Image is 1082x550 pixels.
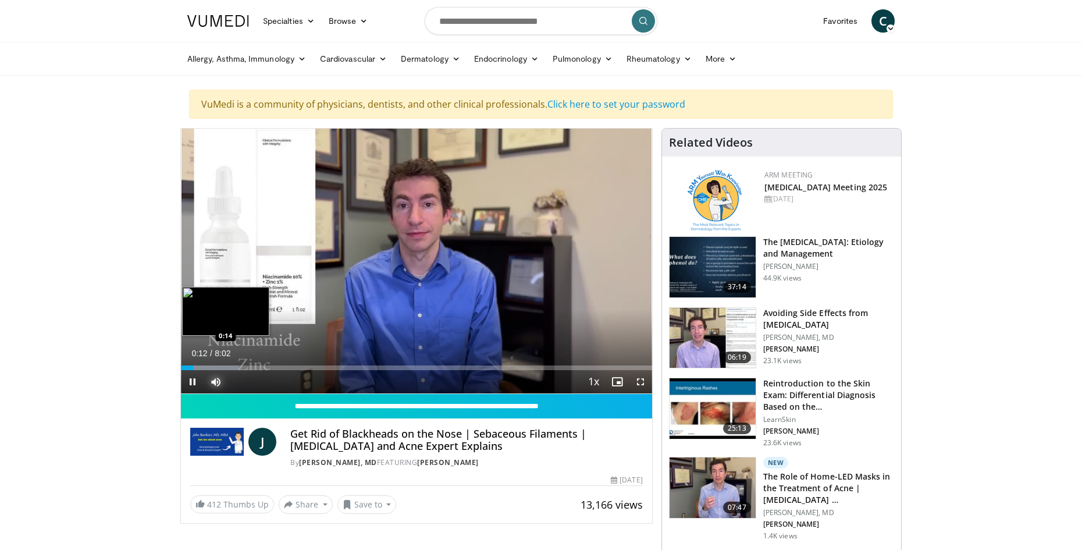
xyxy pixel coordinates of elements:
p: LearnSkin [763,415,894,424]
span: 37:14 [723,281,751,293]
div: Progress Bar [181,366,652,370]
a: [PERSON_NAME] [417,457,479,467]
button: Playback Rate [582,370,606,393]
p: [PERSON_NAME], MD [763,508,894,517]
img: VuMedi Logo [187,15,249,27]
a: 412 Thumbs Up [190,495,274,513]
img: image.jpeg [182,287,269,336]
img: 022c50fb-a848-4cac-a9d8-ea0906b33a1b.150x105_q85_crop-smart_upscale.jpg [670,378,756,439]
a: [PERSON_NAME], MD [299,457,377,467]
div: By FEATURING [290,457,642,468]
img: c5af237d-e68a-4dd3-8521-77b3daf9ece4.150x105_q85_crop-smart_upscale.jpg [670,237,756,297]
a: 06:19 Avoiding Side Effects from [MEDICAL_DATA] [PERSON_NAME], MD [PERSON_NAME] 23.1K views [669,307,894,369]
a: Browse [322,9,375,33]
span: / [210,349,212,358]
input: Search topics, interventions [425,7,657,35]
span: 13,166 views [581,498,643,512]
button: Enable picture-in-picture mode [606,370,629,393]
img: 89a28c6a-718a-466f-b4d1-7c1f06d8483b.png.150x105_q85_autocrop_double_scale_upscale_version-0.2.png [688,170,742,231]
a: Allergy, Asthma, Immunology [180,47,313,70]
video-js: Video Player [181,129,652,394]
span: 06:19 [723,352,751,363]
p: 23.1K views [763,356,802,366]
span: 07:47 [723,502,751,513]
h4: Related Videos [669,136,753,150]
img: John Barbieri, MD [190,428,244,456]
span: 8:02 [215,349,230,358]
span: 0:12 [191,349,207,358]
div: [DATE] [611,475,642,485]
div: [DATE] [764,194,892,204]
a: Click here to set your password [547,98,685,111]
p: [PERSON_NAME] [763,520,894,529]
span: 25:13 [723,423,751,434]
p: 44.9K views [763,274,802,283]
a: More [699,47,743,70]
h3: Reintroduction to the Skin Exam: Differential Diagnosis Based on the… [763,378,894,413]
a: Pulmonology [546,47,620,70]
button: Mute [204,370,227,393]
button: Save to [337,495,397,514]
p: [PERSON_NAME] [763,427,894,436]
a: C [871,9,895,33]
p: [PERSON_NAME], MD [763,333,894,342]
p: 1.4K views [763,531,798,541]
img: 6f9900f7-f6e7-4fd7-bcbb-2a1dc7b7d476.150x105_q85_crop-smart_upscale.jpg [670,308,756,368]
h4: Get Rid of Blackheads on the Nose | Sebaceous Filaments | [MEDICAL_DATA] and Acne Expert Explains [290,428,642,453]
h3: The Role of Home-LED Masks in the Treatment of Acne | [MEDICAL_DATA] … [763,471,894,506]
button: Share [279,495,333,514]
p: [PERSON_NAME] [763,345,894,354]
a: [MEDICAL_DATA] Meeting 2025 [764,182,888,193]
a: ARM Meeting [764,170,813,180]
a: Endocrinology [467,47,546,70]
a: Cardiovascular [313,47,394,70]
a: 37:14 The [MEDICAL_DATA]: Etiology and Management [PERSON_NAME] 44.9K views [669,236,894,298]
h3: The [MEDICAL_DATA]: Etiology and Management [763,236,894,260]
a: 25:13 Reintroduction to the Skin Exam: Differential Diagnosis Based on the… LearnSkin [PERSON_NAM... [669,378,894,448]
a: Rheumatology [620,47,699,70]
div: VuMedi is a community of physicians, dentists, and other clinical professionals. [189,90,893,119]
span: 412 [207,499,221,510]
a: J [248,428,276,456]
p: [PERSON_NAME] [763,262,894,271]
img: bdc749e8-e5f5-404f-8c3a-bce07f5c1739.150x105_q85_crop-smart_upscale.jpg [670,457,756,518]
button: Fullscreen [629,370,652,393]
a: 07:47 New The Role of Home-LED Masks in the Treatment of Acne | [MEDICAL_DATA] … [PERSON_NAME], M... [669,457,894,541]
p: New [763,457,789,469]
h3: Avoiding Side Effects from [MEDICAL_DATA] [763,307,894,331]
a: Specialties [256,9,322,33]
a: Dermatology [394,47,467,70]
p: 23.6K views [763,438,802,448]
a: Favorites [816,9,864,33]
button: Pause [181,370,204,393]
